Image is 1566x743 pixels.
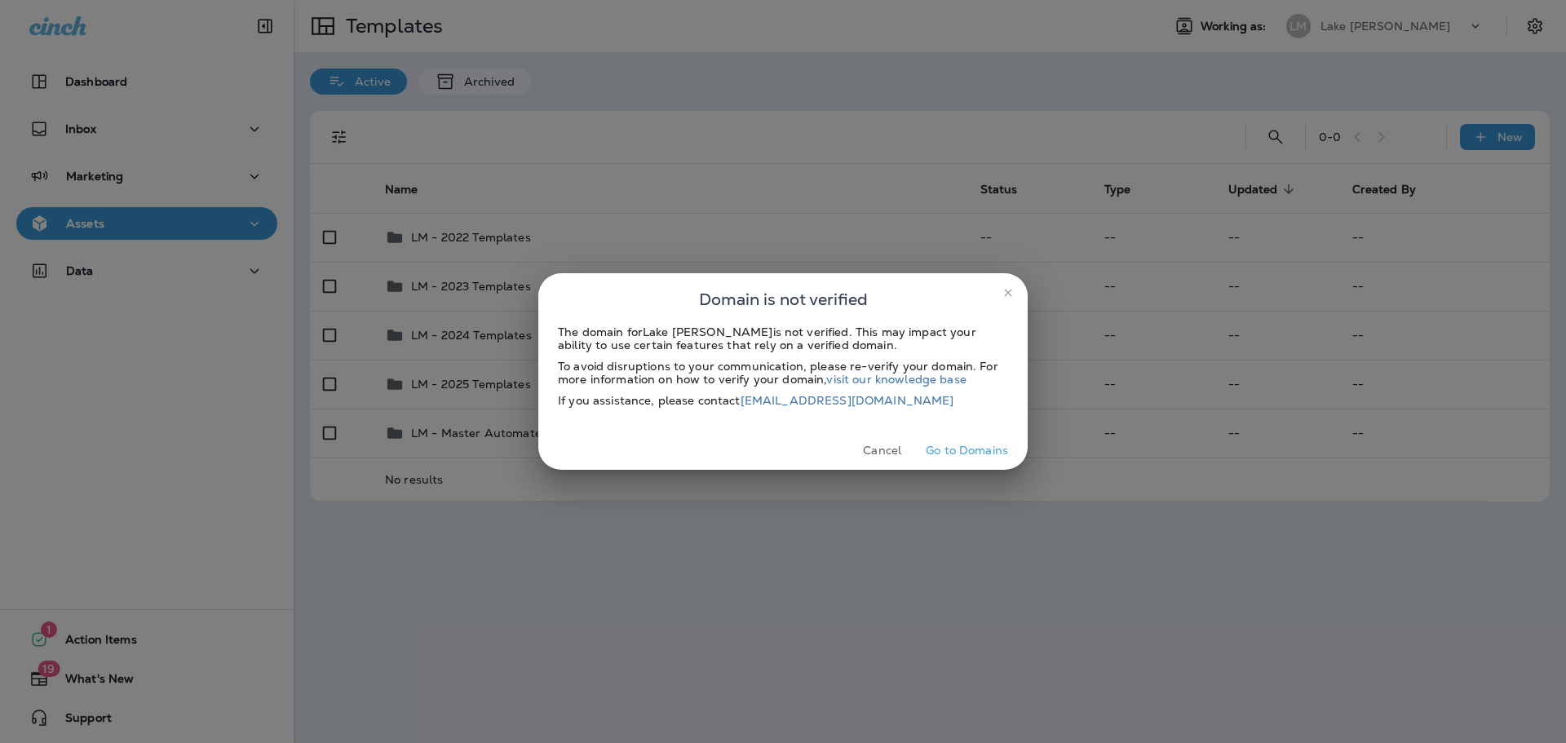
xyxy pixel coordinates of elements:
[995,280,1021,306] button: close
[852,438,913,463] button: Cancel
[558,325,1008,352] div: The domain for Lake [PERSON_NAME] is not verified. This may impact your ability to use certain fe...
[558,360,1008,386] div: To avoid disruptions to your communication, please re-verify your domain. For more information on...
[741,393,954,408] a: [EMAIL_ADDRESS][DOMAIN_NAME]
[699,286,868,312] span: Domain is not verified
[826,372,966,387] a: visit our knowledge base
[558,394,1008,407] div: If you assistance, please contact
[919,438,1015,463] button: Go to Domains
